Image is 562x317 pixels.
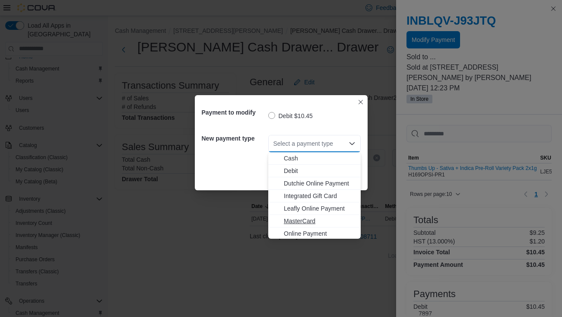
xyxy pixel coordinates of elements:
[268,165,361,177] button: Debit
[268,215,361,227] button: MasterCard
[273,138,274,149] input: Accessible screen reader label
[268,111,313,121] label: Debit $10.45
[268,152,361,165] button: Cash
[349,140,356,147] button: Close list of options
[268,190,361,202] button: Integrated Gift Card
[284,167,356,175] span: Debit
[202,104,267,121] h5: Payment to modify
[284,192,356,200] span: Integrated Gift Card
[268,152,361,253] div: Choose from the following options
[284,154,356,163] span: Cash
[202,130,267,147] h5: New payment type
[356,97,366,107] button: Closes this modal window
[268,177,361,190] button: Dutchie Online Payment
[268,202,361,215] button: Leafly Online Payment
[284,179,356,188] span: Dutchie Online Payment
[284,204,356,213] span: Leafly Online Payment
[284,217,356,225] span: MasterCard
[284,229,356,238] span: Online Payment
[268,227,361,240] button: Online Payment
